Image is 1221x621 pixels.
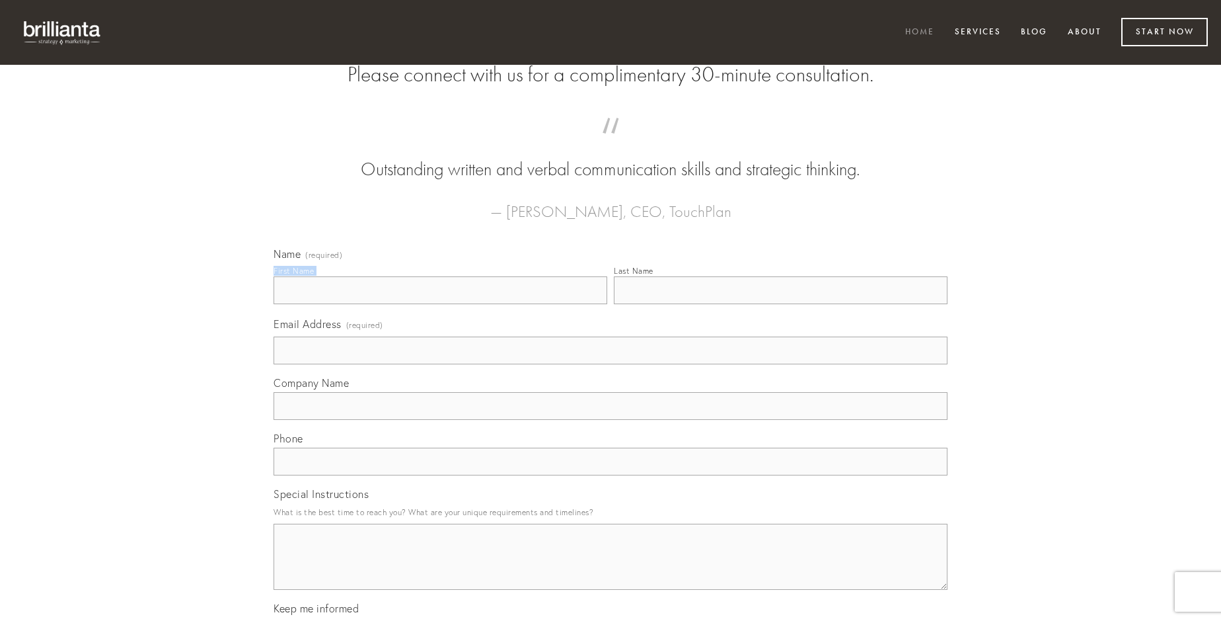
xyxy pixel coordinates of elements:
span: Company Name [274,376,349,390]
p: What is the best time to reach you? What are your unique requirements and timelines? [274,503,947,521]
a: Services [946,22,1010,44]
span: (required) [305,251,342,259]
a: Home [897,22,943,44]
span: Keep me informed [274,602,359,615]
h2: Please connect with us for a complimentary 30-minute consultation. [274,62,947,87]
a: Blog [1012,22,1056,44]
div: First Name [274,266,314,276]
blockquote: Outstanding written and verbal communication skills and strategic thinking. [295,131,926,183]
span: Email Address [274,317,342,331]
span: (required) [346,316,383,334]
span: Name [274,247,301,261]
img: brillianta - research, strategy, marketing [13,13,112,52]
figcaption: — [PERSON_NAME], CEO, TouchPlan [295,183,926,225]
a: Start Now [1121,18,1208,46]
span: Special Instructions [274,487,369,501]
span: “ [295,131,926,157]
a: About [1059,22,1110,44]
span: Phone [274,432,303,445]
div: Last Name [614,266,653,276]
